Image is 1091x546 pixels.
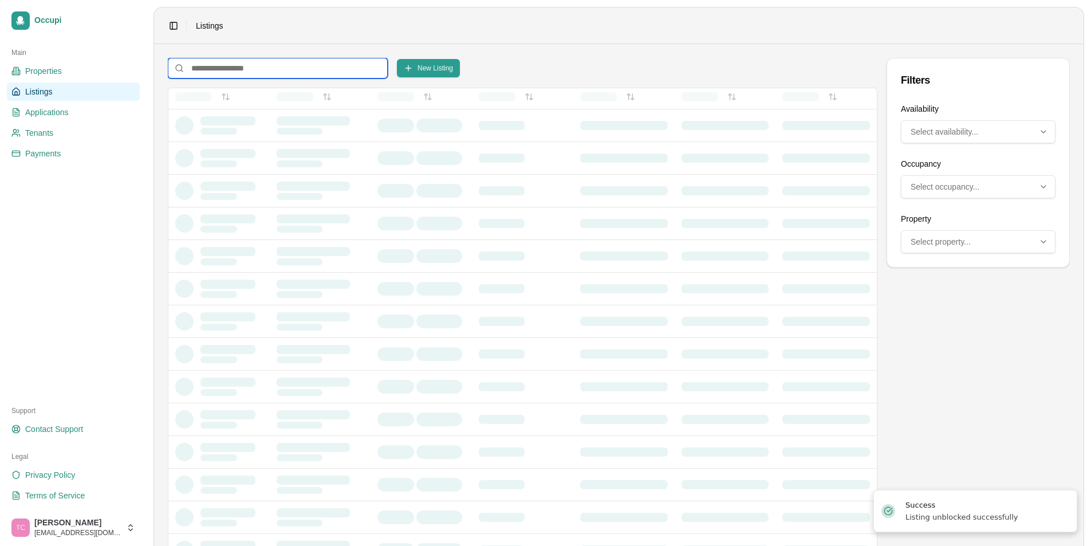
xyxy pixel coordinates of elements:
button: New Listing [397,59,460,77]
span: Tenants [25,127,53,139]
div: Legal [7,447,140,466]
span: Occupi [34,15,135,26]
span: Listings [25,86,52,97]
label: Occupancy [901,159,941,168]
img: Trudy Childers [11,518,30,537]
button: Trudy Childers[PERSON_NAME][EMAIL_ADDRESS][DOMAIN_NAME] [7,514,140,541]
a: Applications [7,103,140,121]
span: Applications [25,107,69,118]
div: Main [7,44,140,62]
div: Filters [901,72,1055,88]
a: Properties [7,62,140,80]
label: Availability [901,104,939,113]
a: Privacy Policy [7,466,140,484]
span: Terms of Service [25,490,85,501]
span: Select availability... [911,126,978,138]
span: [EMAIL_ADDRESS][DOMAIN_NAME] [34,528,121,537]
a: Tenants [7,124,140,142]
span: [PERSON_NAME] [34,518,121,528]
div: Success [905,500,1018,511]
a: Payments [7,144,140,163]
a: Listings [7,83,140,101]
div: Listing unblocked successfully [905,512,1018,523]
div: Support [7,402,140,420]
span: Contact Support [25,423,83,435]
span: Select occupancy... [911,181,979,193]
button: Multi-select: 0 of 2 options selected. Select occupancy... [901,175,1055,198]
a: Contact Support [7,420,140,438]
span: Payments [25,148,61,159]
span: Properties [25,65,62,77]
nav: breadcrumb [196,20,223,32]
label: Property [901,214,931,223]
a: Terms of Service [7,486,140,505]
button: Multi-select: 0 of 2 options selected. Select availability... [901,120,1055,143]
span: Privacy Policy [25,469,75,481]
span: New Listing [418,64,453,73]
span: Listings [196,20,223,32]
a: Occupi [7,7,140,34]
button: Multi-select: 0 of 21 options selected. Select property... [901,230,1055,253]
span: Select property... [911,236,971,248]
